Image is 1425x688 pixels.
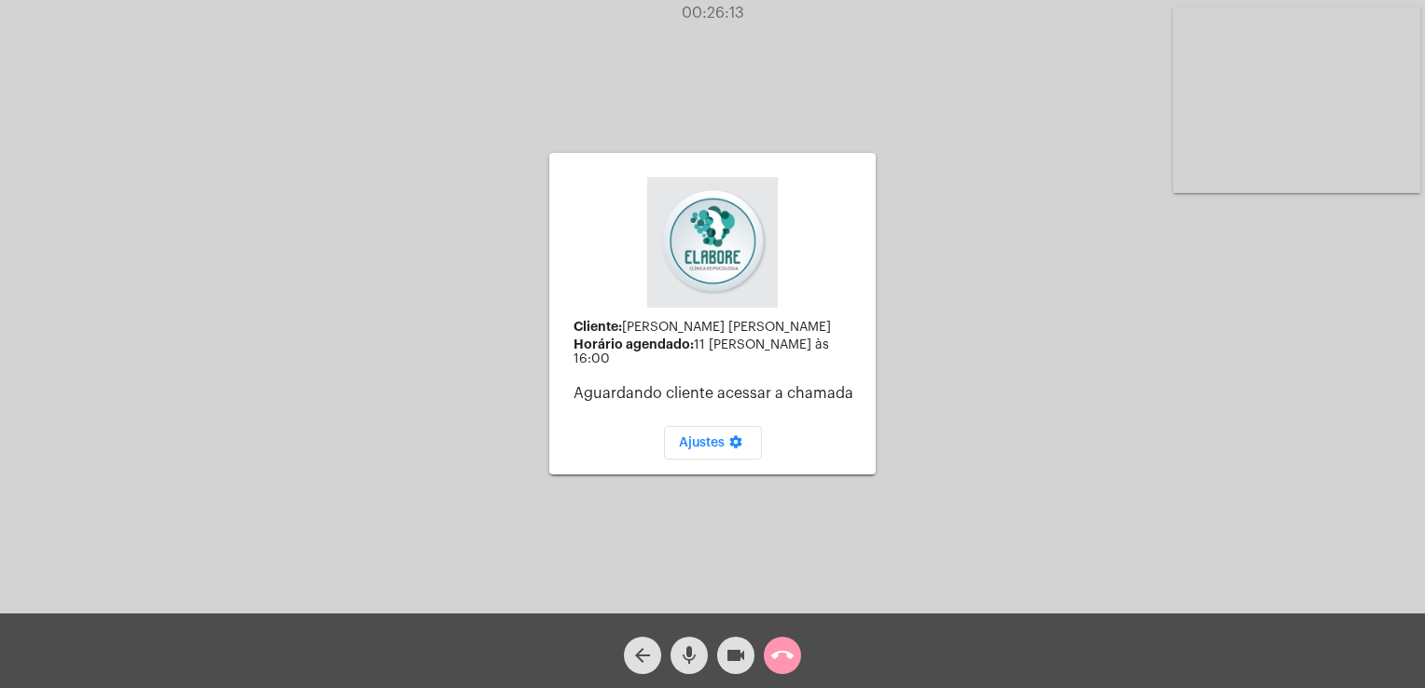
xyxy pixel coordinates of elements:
button: Ajustes [664,426,762,460]
strong: Cliente: [574,320,622,333]
mat-icon: call_end [771,644,794,667]
img: 4c6856f8-84c7-1050-da6c-cc5081a5dbaf.jpg [647,177,778,308]
mat-icon: videocam [725,644,747,667]
p: Aguardando cliente acessar a chamada [574,385,861,402]
span: 00:26:13 [682,6,744,21]
strong: Horário agendado: [574,337,694,351]
mat-icon: mic [678,644,700,667]
mat-icon: settings [725,434,747,457]
div: [PERSON_NAME] [PERSON_NAME] [574,320,861,335]
div: 11 [PERSON_NAME] às 16:00 [574,337,861,366]
mat-icon: arrow_back [631,644,654,667]
span: Ajustes [679,436,747,449]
